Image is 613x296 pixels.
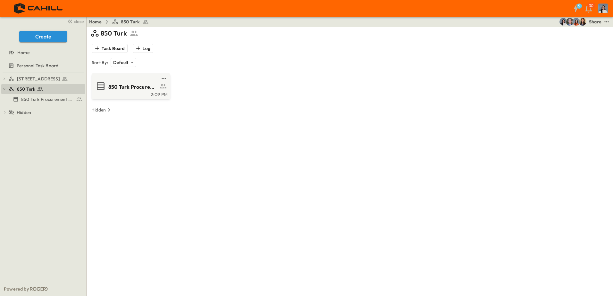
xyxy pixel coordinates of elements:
span: 850 Turk Procurement Log [108,83,158,91]
p: 850 Turk [101,29,127,38]
img: Profile Picture [598,4,608,13]
p: Default [113,59,128,66]
p: Hidden [91,107,106,113]
img: 4f72bfc4efa7236828875bac24094a5ddb05241e32d018417354e964050affa1.png [8,2,70,15]
button: Task Board [92,44,128,53]
p: 30 [589,3,593,8]
a: 850 Turk [112,19,149,25]
button: Create [19,31,67,42]
img: Stephanie McNeill (smcneill@cahill-sf.com) [572,18,580,26]
a: 2:09 PM [93,91,168,96]
span: [STREET_ADDRESS] [17,76,60,82]
a: 850 Turk Procurement Log [93,81,168,91]
h6: 5 [578,4,580,9]
span: 850 Turk [121,19,140,25]
button: test [603,18,610,26]
a: Home [89,19,102,25]
a: 850 Turk Procurement Log [1,95,84,104]
span: close [74,18,84,25]
span: 850 Turk Procurement Log [21,96,73,103]
span: Personal Task Board [17,62,58,69]
a: Personal Task Board [1,61,84,70]
nav: breadcrumbs [89,19,153,25]
div: 850 Turk Procurement Logtest [1,94,85,104]
span: Hidden [17,109,31,116]
img: Kim Bowen (kbowen@cahill-sf.com) [579,18,586,26]
a: [STREET_ADDRESS] [8,74,84,83]
a: Home [1,48,84,57]
button: Log [133,44,153,53]
div: 850 Turktest [1,84,85,94]
button: 5 [569,3,582,14]
span: 850 Turk [17,86,35,92]
p: Sort By: [92,59,108,66]
div: Share [589,19,601,25]
button: test [160,75,168,82]
span: Home [17,49,29,56]
button: close [64,17,85,26]
div: Personal Task Boardtest [1,61,85,71]
div: [STREET_ADDRESS]test [1,74,85,84]
img: Cindy De Leon (cdeleon@cahill-sf.com) [559,18,567,26]
div: Default [111,58,136,67]
img: Jared Salin (jsalin@cahill-sf.com) [566,18,574,26]
button: Hidden [89,105,115,114]
a: 850 Turk [8,85,84,94]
